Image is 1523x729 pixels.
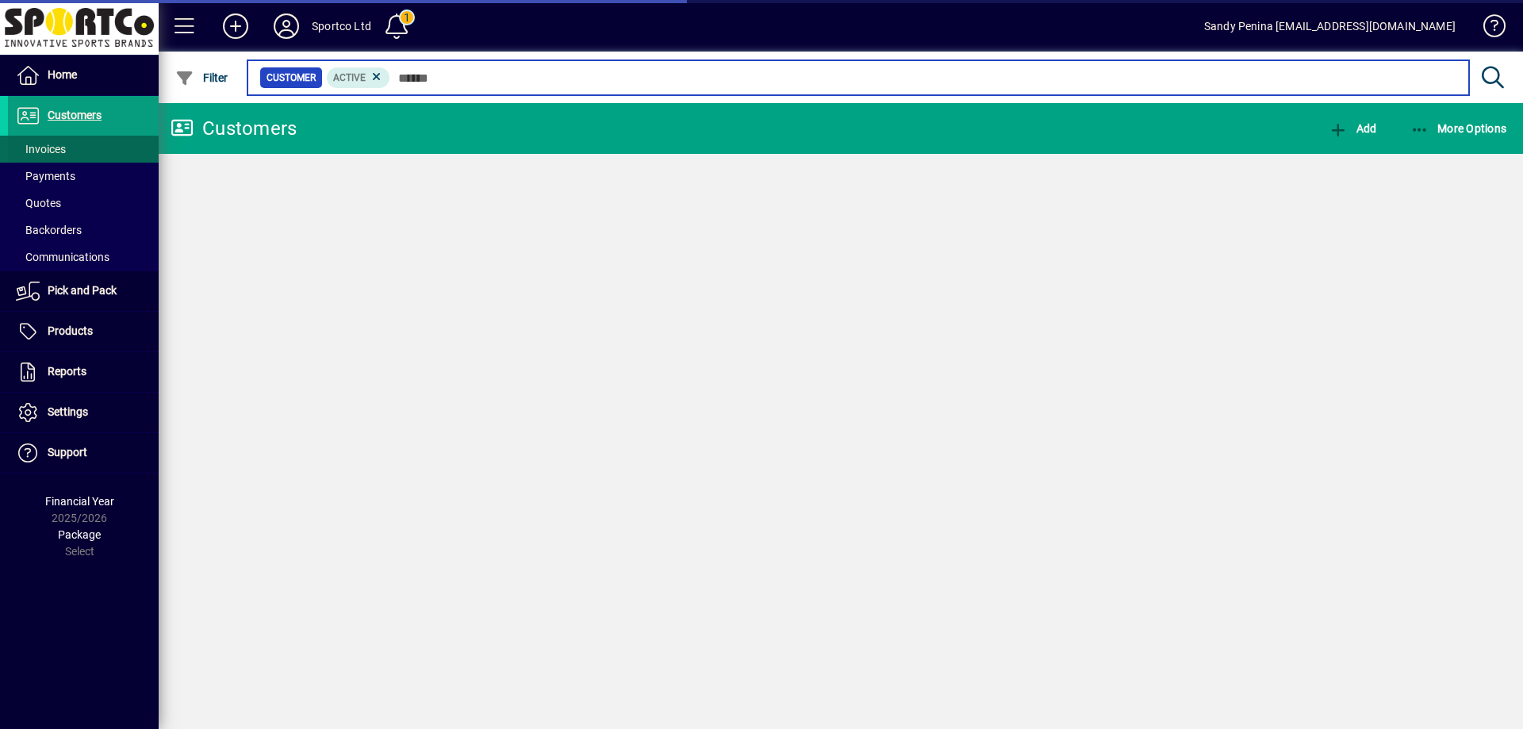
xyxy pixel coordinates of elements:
[1204,13,1456,39] div: Sandy Penina [EMAIL_ADDRESS][DOMAIN_NAME]
[8,163,159,190] a: Payments
[210,12,261,40] button: Add
[312,13,371,39] div: Sportco Ltd
[8,352,159,392] a: Reports
[261,12,312,40] button: Profile
[8,312,159,351] a: Products
[1471,3,1503,55] a: Knowledge Base
[333,72,366,83] span: Active
[1410,122,1507,135] span: More Options
[8,433,159,473] a: Support
[8,271,159,311] a: Pick and Pack
[48,446,87,459] span: Support
[48,324,93,337] span: Products
[8,190,159,217] a: Quotes
[16,224,82,236] span: Backorders
[48,109,102,121] span: Customers
[175,71,228,84] span: Filter
[1329,122,1376,135] span: Add
[58,528,101,541] span: Package
[8,56,159,95] a: Home
[16,143,66,155] span: Invoices
[48,365,86,378] span: Reports
[48,405,88,418] span: Settings
[267,70,316,86] span: Customer
[8,217,159,244] a: Backorders
[171,63,232,92] button: Filter
[8,244,159,270] a: Communications
[1325,114,1380,143] button: Add
[16,170,75,182] span: Payments
[45,495,114,508] span: Financial Year
[48,68,77,81] span: Home
[16,251,109,263] span: Communications
[8,136,159,163] a: Invoices
[327,67,390,88] mat-chip: Activation Status: Active
[1406,114,1511,143] button: More Options
[8,393,159,432] a: Settings
[48,284,117,297] span: Pick and Pack
[16,197,61,209] span: Quotes
[171,116,297,141] div: Customers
